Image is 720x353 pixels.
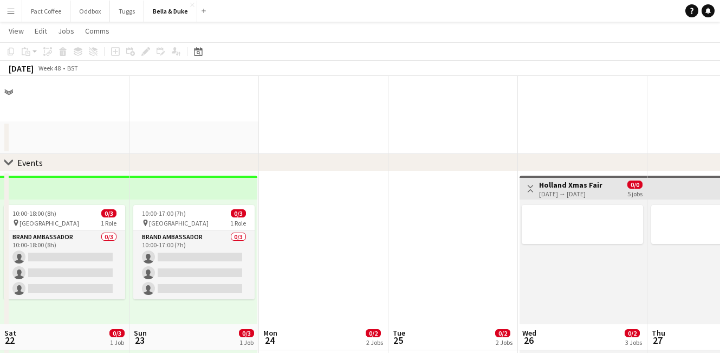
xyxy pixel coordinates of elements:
div: [DATE] [9,63,34,74]
span: 0/0 [627,181,643,189]
span: 1 Role [230,219,246,227]
span: 0/3 [109,329,125,337]
span: View [9,26,24,36]
span: 25 [391,334,405,346]
span: Edit [35,26,47,36]
span: Wed [522,328,536,338]
span: 0/3 [101,209,116,217]
div: Events [17,157,43,168]
span: 22 [3,334,16,346]
span: [GEOGRAPHIC_DATA] [20,219,79,227]
button: Pact Coffee [22,1,70,22]
span: Comms [85,26,109,36]
span: 0/3 [231,209,246,217]
a: Edit [30,24,51,38]
span: 0/2 [366,329,381,337]
span: 26 [521,334,536,346]
div: 1 Job [110,338,124,346]
span: Week 48 [36,64,63,72]
app-card-role: Brand Ambassador0/310:00-17:00 (7h) [133,231,255,299]
span: Tue [393,328,405,338]
div: 3 Jobs [625,338,642,346]
span: Mon [263,328,277,338]
span: Sun [134,328,147,338]
div: [DATE] → [DATE] [539,190,602,198]
span: Sat [4,328,16,338]
button: Tuggs [110,1,144,22]
span: 0/2 [625,329,640,337]
span: 0/2 [495,329,510,337]
button: Oddbox [70,1,110,22]
h3: Holland Xmas Fair [539,180,602,190]
div: 1 Job [239,338,254,346]
span: 27 [650,334,665,346]
div: 2 Jobs [366,338,383,346]
span: 10:00-17:00 (7h) [142,209,186,217]
div: 5 jobs [627,189,643,198]
span: 23 [132,334,147,346]
app-card-role: Brand Ambassador0/310:00-18:00 (8h) [4,231,125,299]
a: Comms [81,24,114,38]
app-job-card: 10:00-17:00 (7h)0/3 [GEOGRAPHIC_DATA]1 RoleBrand Ambassador0/310:00-17:00 (7h) [133,205,255,299]
app-job-card: 10:00-18:00 (8h)0/3 [GEOGRAPHIC_DATA]1 RoleBrand Ambassador0/310:00-18:00 (8h) [4,205,125,299]
span: 1 Role [101,219,116,227]
span: Thu [652,328,665,338]
div: BST [67,64,78,72]
div: 2 Jobs [496,338,513,346]
button: Bella & Duke [144,1,197,22]
a: View [4,24,28,38]
span: [GEOGRAPHIC_DATA] [149,219,209,227]
a: Jobs [54,24,79,38]
span: 10:00-18:00 (8h) [12,209,56,217]
span: 0/3 [239,329,254,337]
span: 24 [262,334,277,346]
span: Jobs [58,26,74,36]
